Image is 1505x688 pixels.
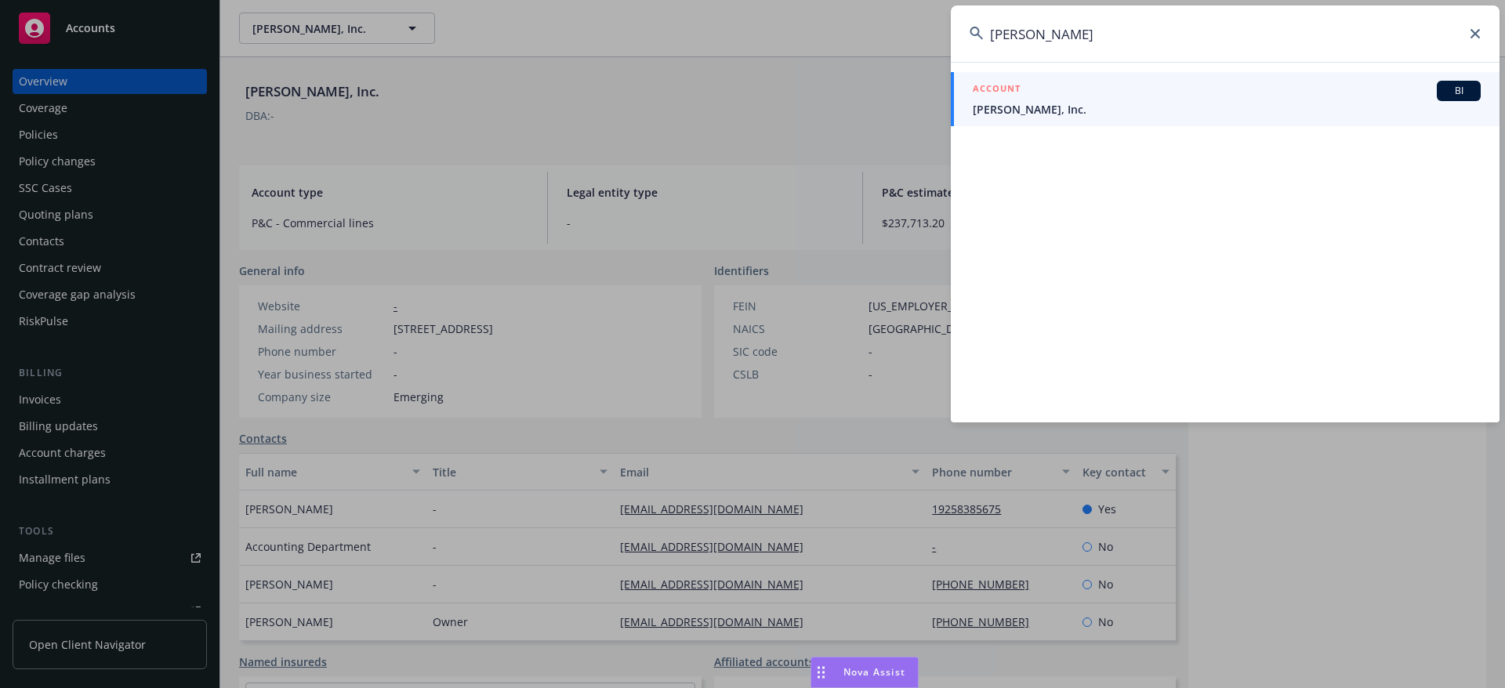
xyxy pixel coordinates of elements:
[973,81,1021,100] h5: ACCOUNT
[951,72,1500,126] a: ACCOUNTBI[PERSON_NAME], Inc.
[973,101,1481,118] span: [PERSON_NAME], Inc.
[843,665,905,679] span: Nova Assist
[951,5,1500,62] input: Search...
[811,657,919,688] button: Nova Assist
[1443,84,1474,98] span: BI
[811,657,831,687] div: Drag to move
